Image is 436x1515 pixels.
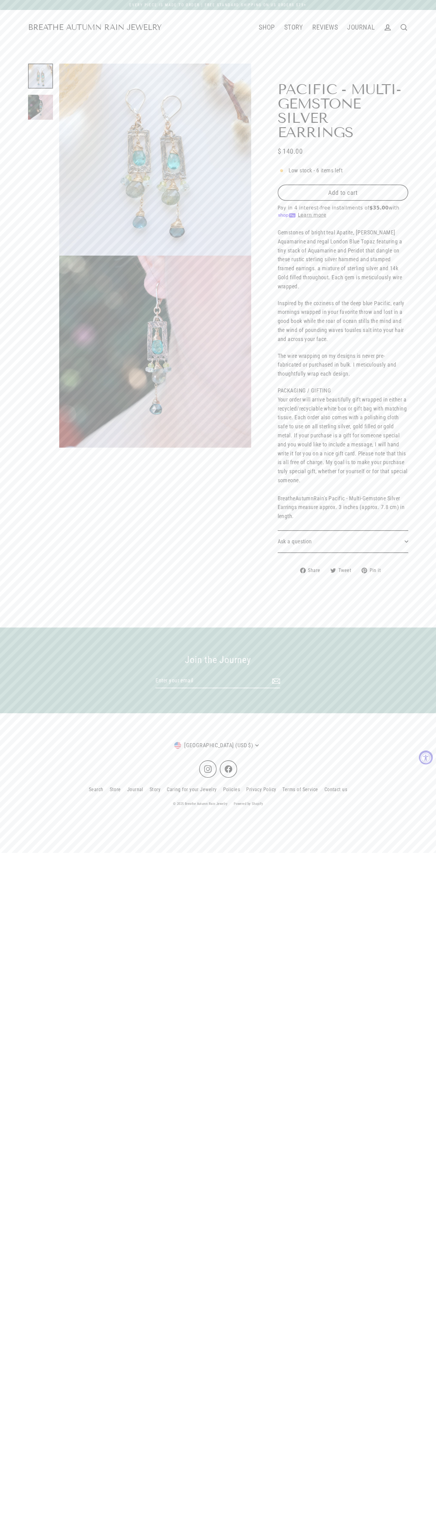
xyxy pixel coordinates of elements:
[220,784,243,795] a: Policies
[278,300,405,342] span: Inspired by the coziness of the deep blue Pacific, early mornings wrapped in your favorite throw ...
[170,802,231,806] span: © 2025 Breathe Autumn Rain Jewelry
[307,566,325,575] span: Share
[280,20,308,35] a: STORY
[174,738,262,753] button: [GEOGRAPHIC_DATA] (USD $)
[308,20,343,35] a: REVIEWS
[234,802,263,806] a: Powered by Shopify
[289,166,343,175] span: Low stock - 6 items left
[278,387,408,519] span: PACKAGING / GIFTING Your order will arrive beautifully gift wrapped in either a recycled/recyclab...
[419,751,433,765] button: Accessibility Widget, click to open
[278,353,396,377] span: The wire wrapping on my designs is never pre-fabricated or purchased in bulk. I meticulously and ...
[124,784,146,795] a: Journal
[28,24,162,31] a: Breathe Autumn Rain Jewelry
[100,652,336,668] div: Join the Journey
[343,20,379,35] a: JOURNAL
[107,784,124,795] a: Store
[243,784,279,795] a: Privacy Policy
[278,185,408,201] button: Add to cart
[321,784,351,795] a: Contact us
[156,674,280,688] input: Enter your email
[278,82,408,140] h1: Pacific - Multi-Gemstone Silver Earrings
[279,784,321,795] a: Terms of Service
[28,95,53,120] img: Pacific - Multi-Gemstone Silver Earrings life style image | Breathe Autumn Rain Artisan Jewelry
[369,566,386,575] span: Pin it
[254,20,280,35] a: SHOP
[86,784,107,795] a: Search
[164,784,220,795] a: Caring for your Jewelry
[278,530,408,552] button: Ask a question
[146,784,164,795] a: Story
[181,741,253,750] span: [GEOGRAPHIC_DATA] (USD $)
[338,566,356,575] span: Tweet
[162,19,380,36] div: Primary
[328,189,358,196] span: Add to cart
[278,146,303,157] span: $ 140.00
[278,229,402,290] span: Gemstones of bright teal Apatite, [PERSON_NAME] Aquamarine and regal London Blue Topaz featuring ...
